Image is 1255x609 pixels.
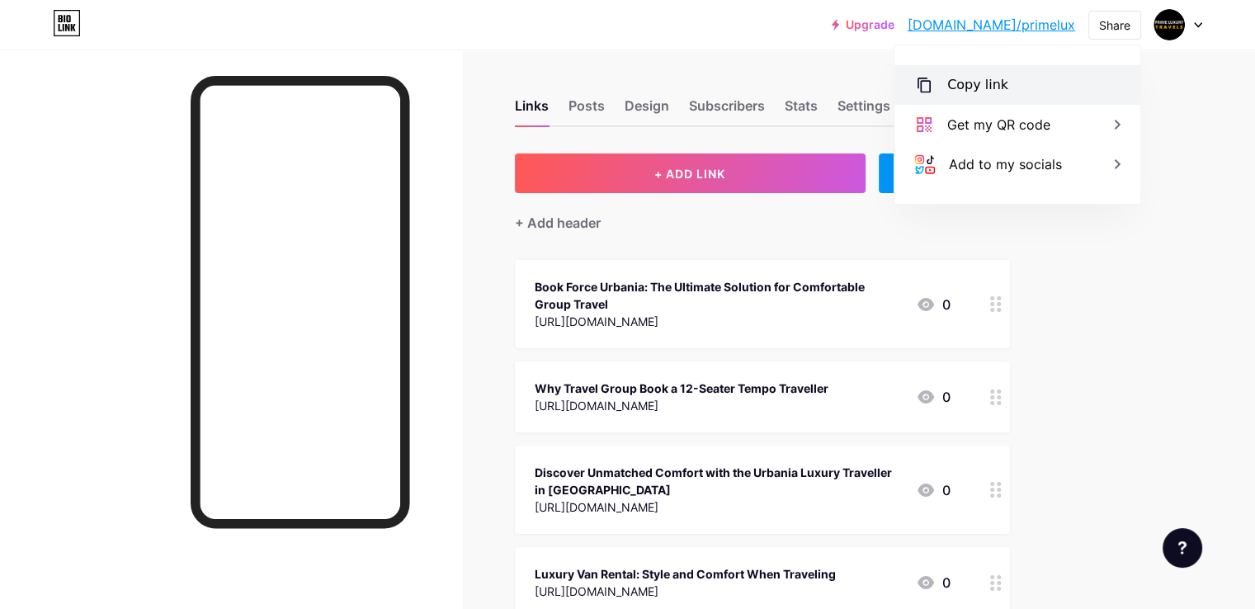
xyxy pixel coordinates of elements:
div: Get my QR code [947,115,1050,135]
div: [URL][DOMAIN_NAME] [535,498,903,516]
button: + ADD LINK [515,153,866,193]
div: [URL][DOMAIN_NAME] [535,313,903,330]
div: Discover Unmatched Comfort with the Urbania Luxury Traveller in [GEOGRAPHIC_DATA] [535,464,903,498]
div: 0 [916,387,951,407]
a: [DOMAIN_NAME]/primelux [908,15,1075,35]
div: Share [1099,17,1130,34]
a: Upgrade [832,18,894,31]
div: Settings [837,96,890,125]
div: [URL][DOMAIN_NAME] [535,583,836,600]
div: Posts [569,96,605,125]
div: Luxury Van Rental: Style and Comfort When Traveling [535,565,836,583]
div: + ADD EMBED [879,153,1010,193]
div: Links [515,96,549,125]
div: [URL][DOMAIN_NAME] [535,397,828,414]
div: Why Travel Group Book a 12-Seater Tempo Traveller [535,380,828,397]
div: 0 [916,295,951,314]
img: Prime Luxury Travels [1154,9,1185,40]
div: 0 [916,480,951,500]
div: Add to my socials [949,154,1062,174]
div: Design [625,96,669,125]
div: Stats [785,96,818,125]
div: Book Force Urbania: The Ultimate Solution for Comfortable Group Travel [535,278,903,313]
span: + ADD LINK [654,167,725,181]
div: 0 [916,573,951,592]
div: + Add header [515,213,601,233]
div: Subscribers [689,96,765,125]
div: Copy link [947,75,1008,95]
